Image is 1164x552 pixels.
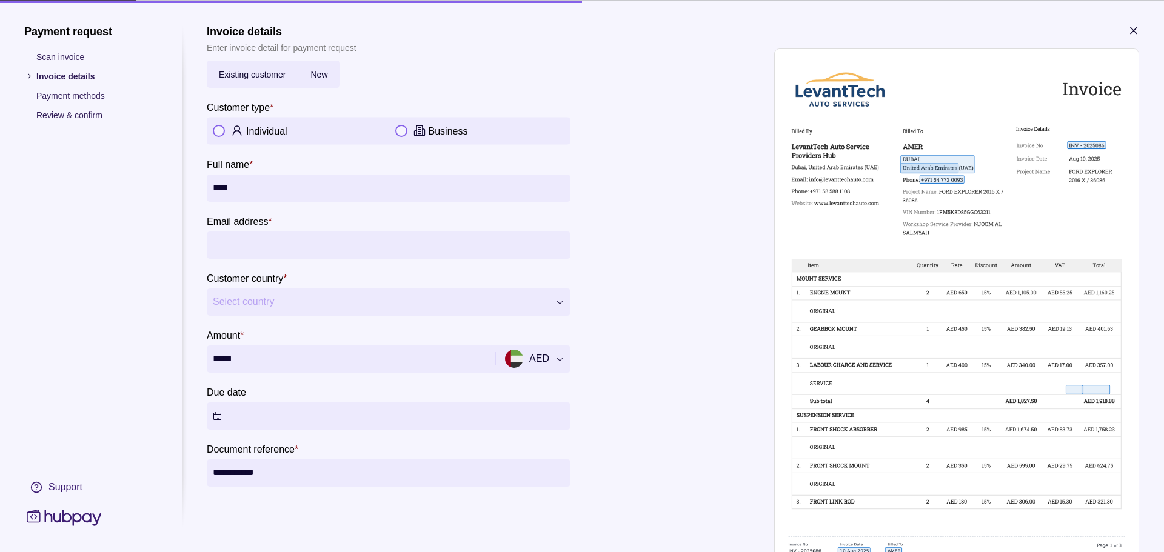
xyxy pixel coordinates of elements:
input: Document reference [213,459,564,486]
label: Full name [207,156,253,171]
p: Enter invoice detail for payment request [207,41,356,54]
p: Review & confirm [36,108,158,121]
p: Customer type [207,102,270,112]
span: New [310,70,327,79]
p: Customer country [207,273,283,283]
p: Scan invoice [36,50,158,63]
p: Document reference [207,444,295,454]
p: Due date [207,387,246,397]
label: Document reference [207,441,298,456]
label: Customer country [207,270,287,285]
h1: Invoice details [207,24,356,38]
p: Full name [207,159,249,169]
p: Amount [207,330,240,340]
div: Support [48,480,82,493]
label: Amount [207,327,244,342]
label: Customer type [207,99,273,114]
button: Due date [207,402,570,429]
p: Invoice details [36,69,158,82]
div: newRemitter [207,60,340,87]
input: Email address [213,231,564,258]
h1: Payment request [24,24,158,38]
label: Due date [207,384,246,399]
label: Email address [207,213,272,228]
p: Business [429,126,468,136]
span: Existing customer [219,70,286,79]
input: Full name [213,174,564,201]
a: Support [24,474,158,499]
p: Payment methods [36,88,158,102]
input: amount [213,345,486,372]
p: Individual [246,126,287,136]
p: Email address [207,216,268,226]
